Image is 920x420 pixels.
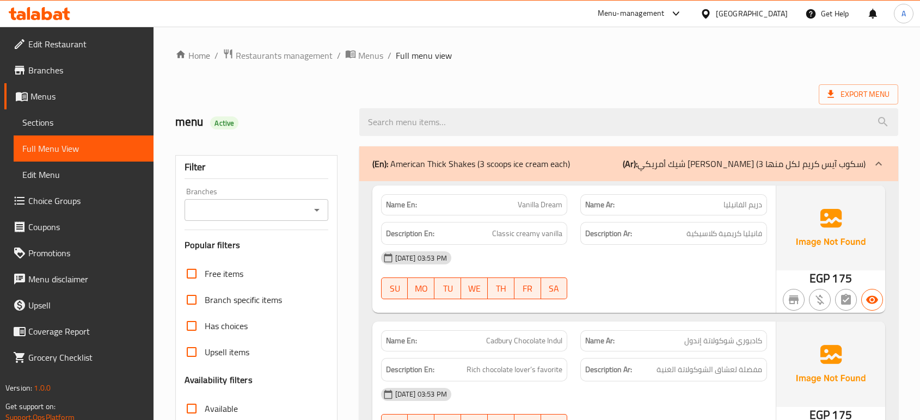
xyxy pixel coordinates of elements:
[391,253,451,263] span: [DATE] 03:53 PM
[386,227,434,240] strong: Description En:
[5,381,32,395] span: Version:
[22,116,145,129] span: Sections
[5,399,56,413] span: Get support on:
[396,49,452,62] span: Full menu view
[783,289,805,311] button: Not branch specific item
[684,335,762,347] span: كادبوري شوكولاتة إندول
[486,335,562,347] span: Cadbury Chocolate Indul
[210,116,238,129] div: Active
[28,220,145,233] span: Coupons
[4,240,154,266] a: Promotions
[723,199,762,211] span: دريم الفانيليا
[28,194,145,207] span: Choice Groups
[337,49,341,62] li: /
[386,281,404,297] span: SU
[598,7,665,20] div: Menu-management
[309,202,324,218] button: Open
[28,273,145,286] span: Menu disclaimer
[434,277,461,299] button: TU
[545,281,563,297] span: SA
[541,277,568,299] button: SA
[205,345,249,359] span: Upsell items
[832,268,851,289] span: 175
[4,31,154,57] a: Edit Restaurant
[205,293,282,306] span: Branch specific items
[210,118,238,128] span: Active
[827,88,890,101] span: Export Menu
[28,246,145,260] span: Promotions
[185,239,328,251] h3: Popular filters
[461,277,488,299] button: WE
[28,351,145,364] span: Grocery Checklist
[386,335,417,347] strong: Name En:
[175,114,346,130] h2: menu
[514,277,541,299] button: FR
[205,267,243,280] span: Free items
[22,142,145,155] span: Full Menu View
[359,146,898,181] div: (En): American Thick Shakes (3 scoops ice cream each)(Ar):شيك أمريكي [PERSON_NAME] (3 سكوب آيس كر...
[488,277,514,299] button: TH
[4,83,154,109] a: Menus
[4,292,154,318] a: Upsell
[623,156,637,172] b: (Ar):
[657,363,762,376] span: مفضلة لعشاق الشوكولاتة الغنية
[623,157,866,170] p: شيك أمريكي [PERSON_NAME] (3 سكوب آيس كريم لكل منها)
[30,90,145,103] span: Menus
[492,227,562,240] span: Classic creamy vanilla
[214,49,218,62] li: /
[391,389,451,399] span: [DATE] 03:53 PM
[518,199,562,211] span: Vanilla Dream
[205,319,248,332] span: Has choices
[4,344,154,370] a: Grocery Checklist
[205,402,238,415] span: Available
[492,281,510,297] span: TH
[14,109,154,135] a: Sections
[4,318,154,344] a: Coverage Report
[185,374,253,386] h3: Availability filters
[388,49,391,62] li: /
[809,289,831,311] button: Purchased item
[519,281,537,297] span: FR
[467,363,562,376] span: Rich chocolate lover’s favorite
[236,49,333,62] span: Restaurants management
[14,135,154,162] a: Full Menu View
[22,168,145,181] span: Edit Menu
[716,8,788,20] div: [GEOGRAPHIC_DATA]
[861,289,883,311] button: Available
[4,266,154,292] a: Menu disclaimer
[372,157,570,170] p: American Thick Shakes (3 scoops ice cream each)
[14,162,154,188] a: Edit Menu
[386,363,434,376] strong: Description En:
[776,186,885,270] img: Ae5nvW7+0k+MAAAAAElFTkSuQmCC
[819,84,898,104] span: Export Menu
[223,48,333,63] a: Restaurants management
[412,281,430,297] span: MO
[34,381,51,395] span: 1.0.0
[585,363,632,376] strong: Description Ar:
[901,8,906,20] span: A
[372,156,388,172] b: (En):
[28,64,145,77] span: Branches
[345,48,383,63] a: Menus
[185,156,328,179] div: Filter
[4,214,154,240] a: Coupons
[359,108,898,136] input: search
[358,49,383,62] span: Menus
[585,227,632,240] strong: Description Ar:
[585,335,615,347] strong: Name Ar:
[386,199,417,211] strong: Name En:
[381,277,408,299] button: SU
[28,325,145,338] span: Coverage Report
[28,299,145,312] span: Upsell
[585,199,615,211] strong: Name Ar:
[175,49,210,62] a: Home
[439,281,457,297] span: TU
[4,188,154,214] a: Choice Groups
[776,322,885,406] img: Ae5nvW7+0k+MAAAAAElFTkSuQmCC
[28,38,145,51] span: Edit Restaurant
[465,281,483,297] span: WE
[4,57,154,83] a: Branches
[809,268,830,289] span: EGP
[835,289,857,311] button: Not has choices
[408,277,434,299] button: MO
